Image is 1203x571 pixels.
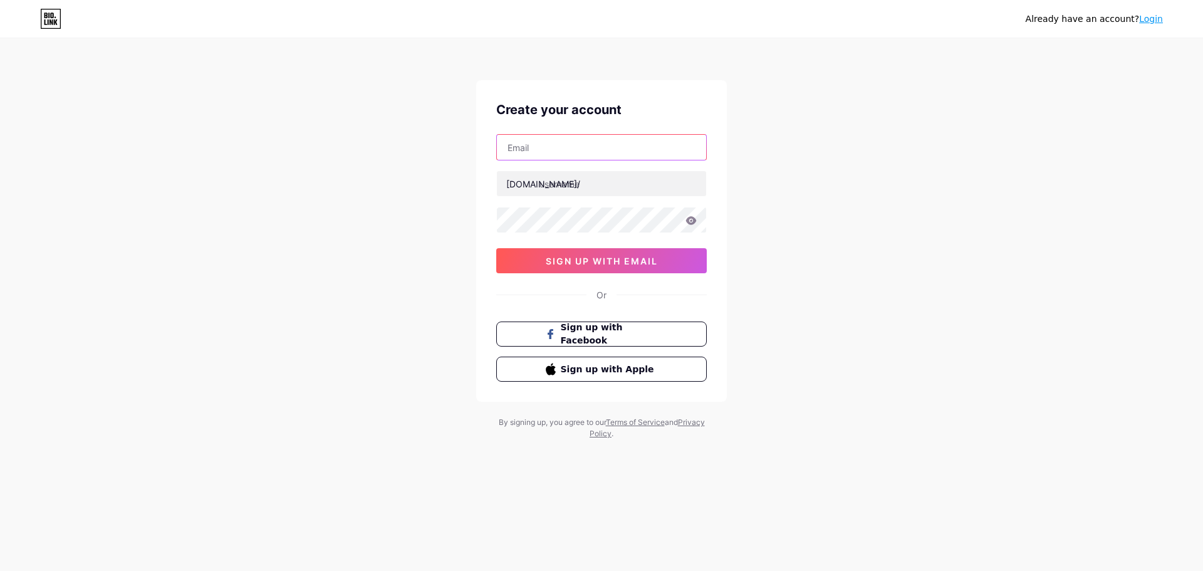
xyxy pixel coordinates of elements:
[561,363,658,376] span: Sign up with Apple
[596,288,607,301] div: Or
[496,248,707,273] button: sign up with email
[606,417,665,427] a: Terms of Service
[496,100,707,119] div: Create your account
[546,256,658,266] span: sign up with email
[497,135,706,160] input: Email
[1026,13,1163,26] div: Already have an account?
[495,417,708,439] div: By signing up, you agree to our and .
[497,171,706,196] input: username
[561,321,658,347] span: Sign up with Facebook
[1139,14,1163,24] a: Login
[496,322,707,347] button: Sign up with Facebook
[496,357,707,382] button: Sign up with Apple
[506,177,580,191] div: [DOMAIN_NAME]/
